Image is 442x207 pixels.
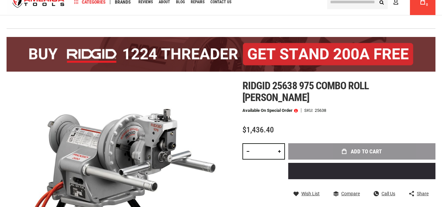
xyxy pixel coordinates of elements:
span: Call Us [381,191,395,196]
span: $1,436.40 [242,125,274,134]
span: 0 [426,3,428,7]
span: Share [417,191,429,196]
a: Call Us [374,191,395,197]
a: Wish List [293,191,320,197]
img: BOGO: Buy the RIDGID® 1224 Threader (26092), get the 92467 200A Stand FREE! [7,37,435,72]
p: Available on Special Order [242,108,298,113]
div: 25638 [315,108,326,112]
span: Wish List [301,191,320,196]
span: Ridgid 25638 975 combo roll [PERSON_NAME] [242,79,369,104]
strong: SKU [304,108,315,112]
span: Compare [341,191,360,196]
a: Compare [333,191,360,197]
